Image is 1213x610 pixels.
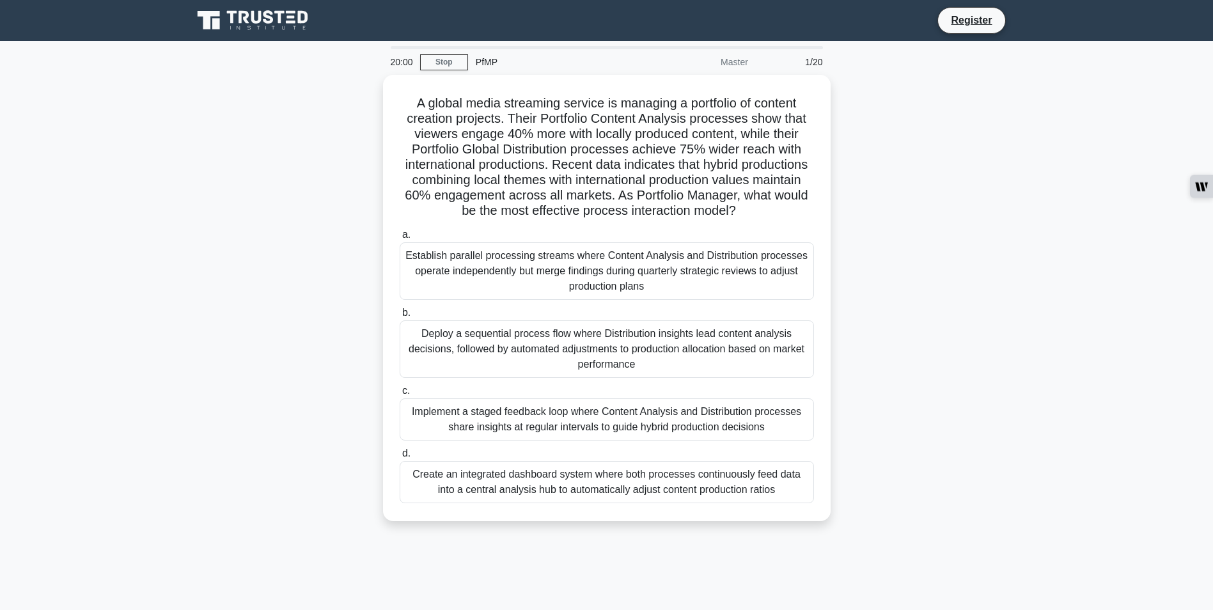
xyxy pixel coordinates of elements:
span: d. [402,448,411,458]
div: Establish parallel processing streams where Content Analysis and Distribution processes operate i... [400,242,814,300]
a: Register [943,12,999,28]
div: Deploy a sequential process flow where Distribution insights lead content analysis decisions, fol... [400,320,814,378]
span: a. [402,229,411,240]
div: Master [644,49,756,75]
div: Implement a staged feedback loop where Content Analysis and Distribution processes share insights... [400,398,814,441]
h5: A global media streaming service is managing a portfolio of content creation projects. Their Port... [398,95,815,219]
div: 1/20 [756,49,831,75]
div: PfMP [468,49,644,75]
div: Create an integrated dashboard system where both processes continuously feed data into a central ... [400,461,814,503]
a: Stop [420,54,468,70]
div: 20:00 [383,49,420,75]
span: c. [402,385,410,396]
span: b. [402,307,411,318]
